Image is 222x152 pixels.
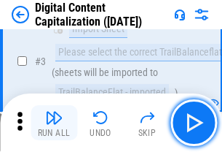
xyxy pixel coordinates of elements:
[55,84,169,102] div: TrailBalanceFlat - imported
[138,129,156,137] div: Skip
[35,56,46,67] span: # 3
[31,105,77,140] button: Run All
[138,109,156,126] img: Skip
[90,129,111,137] div: Undo
[35,1,168,28] div: Digital Content Capitalization ([DATE])
[77,105,124,140] button: Undo
[174,9,186,20] img: Support
[124,105,170,140] button: Skip
[193,6,210,23] img: Settings menu
[38,129,71,137] div: Run All
[12,6,29,23] img: Back
[69,20,127,38] div: Import Sheet
[45,109,63,126] img: Run All
[182,111,205,134] img: Main button
[92,109,109,126] img: Undo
